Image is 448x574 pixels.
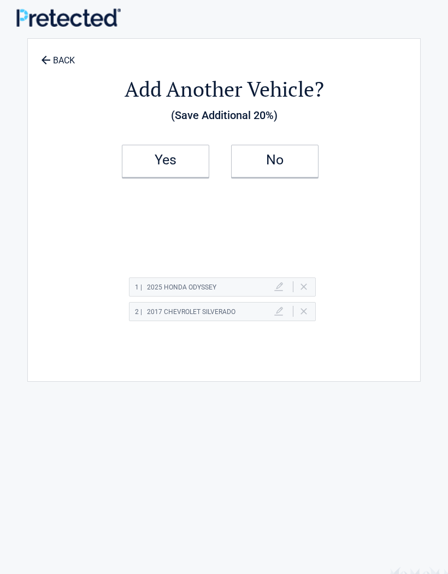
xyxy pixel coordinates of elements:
h2: 2017 Chevrolet SILVERADO [135,305,235,319]
a: BACK [39,46,77,65]
h3: (Save Additional 20%) [33,106,415,125]
h2: 2025 Honda ODYSSEY [135,281,216,294]
img: Main Logo [16,8,121,27]
h2: No [243,156,307,164]
h2: Yes [133,156,198,164]
h2: Add Another Vehicle? [33,75,415,103]
a: Delete [300,308,307,315]
a: Delete [300,283,307,290]
span: 2 | [135,308,142,316]
span: 1 | [135,283,142,291]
